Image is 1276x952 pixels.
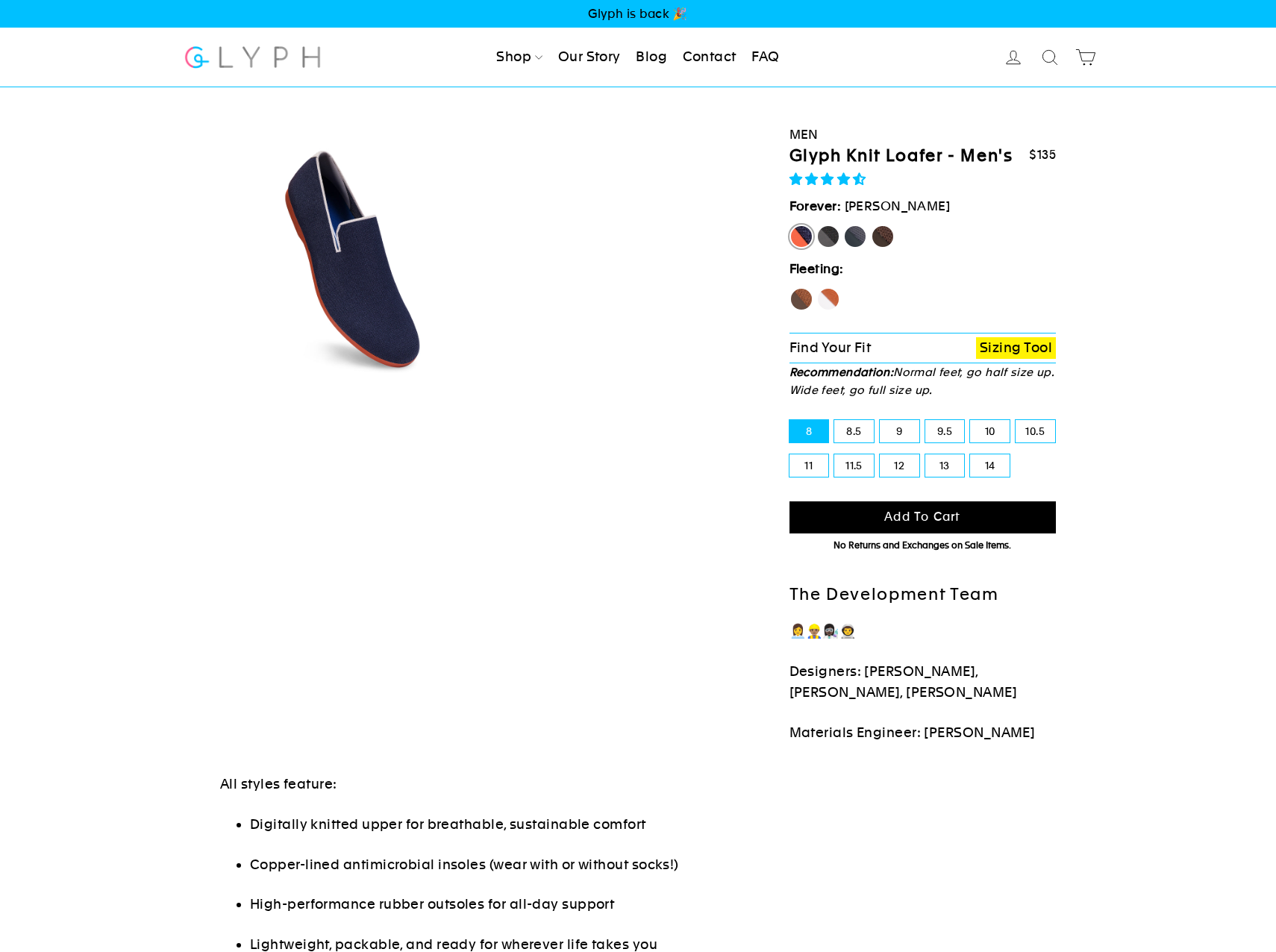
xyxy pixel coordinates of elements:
[970,420,1010,442] label: 10
[183,37,322,77] img: Glyph
[845,198,951,213] span: [PERSON_NAME]
[789,501,1057,533] button: Add to cart
[552,41,627,74] a: Our Story
[677,41,742,74] a: Contact
[789,287,813,311] label: Hawk
[816,287,840,311] label: Fox
[227,131,481,386] img: Angle_6_0_3x_b7f751b4-e3dc-4a3c-b0c7-0aca56be0efa_800x.jpg
[789,420,829,442] label: 8
[843,225,867,248] label: Rhino
[970,454,1010,477] label: 14
[789,145,1013,167] h1: Glyph Knit Loafer - Men's
[834,420,874,442] label: 8.5
[789,172,870,187] span: 4.73 stars
[789,454,829,477] label: 11
[789,621,1057,642] p: 👩‍💼👷🏽‍♂️👩🏿‍🔬👨‍🚀
[925,420,965,442] label: 9.5
[880,420,919,442] label: 9
[816,225,840,248] label: Panther
[871,225,895,248] label: Mustang
[880,454,919,477] label: 12
[789,366,894,378] strong: Recommendation:
[789,661,1057,704] p: Designers: [PERSON_NAME], [PERSON_NAME], [PERSON_NAME]
[220,776,337,792] span: All styles feature:
[789,198,842,213] strong: Forever:
[250,936,657,952] span: Lightweight, packable, and ready for wherever life takes you
[1016,420,1055,442] label: 10.5
[1029,148,1056,162] span: $135
[789,125,1057,145] div: Men
[630,41,673,74] a: Blog
[834,540,1011,551] span: No Returns and Exchanges on Sale Items.
[789,261,844,276] strong: Fleeting:
[250,857,679,872] span: Copper-lined antimicrobial insoles (wear with or without socks!)
[745,41,785,74] a: FAQ
[250,896,614,912] span: High-performance rubber outsoles for all-day support
[789,363,1057,399] p: Normal feet, go half size up. Wide feet, go full size up.
[884,510,960,524] span: Add to cart
[789,225,813,248] label: [PERSON_NAME]
[976,337,1056,359] a: Sizing Tool
[789,722,1057,744] p: Materials Engineer: [PERSON_NAME]
[789,584,1057,606] h2: The Development Team
[250,816,646,832] span: Digitally knitted upper for breathable, sustainable comfort
[834,454,874,477] label: 11.5
[490,41,548,74] a: Shop
[789,339,872,355] span: Find Your Fit
[490,41,785,74] ul: Primary
[925,454,965,477] label: 13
